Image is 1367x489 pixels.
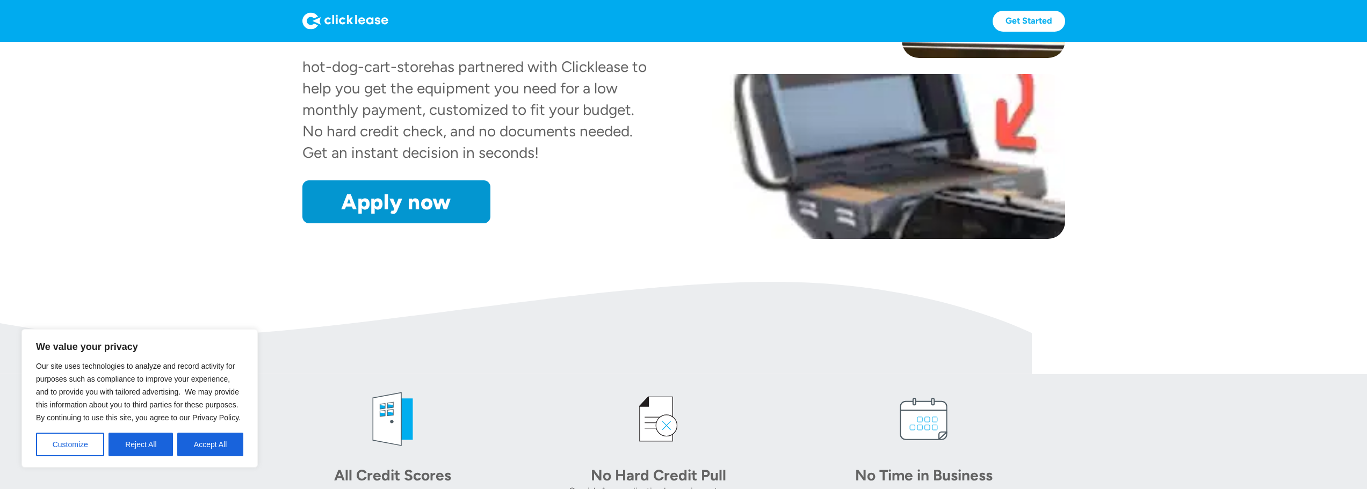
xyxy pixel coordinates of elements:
p: We value your privacy [36,340,243,353]
span: Our site uses technologies to analyze and record activity for purposes such as compliance to impr... [36,362,241,422]
img: welcome icon [360,387,425,451]
a: Get Started [993,11,1065,32]
button: Accept All [177,433,243,456]
div: We value your privacy [21,329,258,468]
img: calendar icon [892,387,956,451]
img: credit icon [626,387,691,451]
img: Logo [302,12,388,30]
button: Customize [36,433,104,456]
button: Reject All [109,433,173,456]
div: No Hard Credit Pull [583,464,734,486]
a: Apply now [302,180,490,223]
div: hot-dog-cart-store [302,57,431,76]
div: has partnered with Clicklease to help you get the equipment you need for a low monthly payment, c... [302,57,647,162]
